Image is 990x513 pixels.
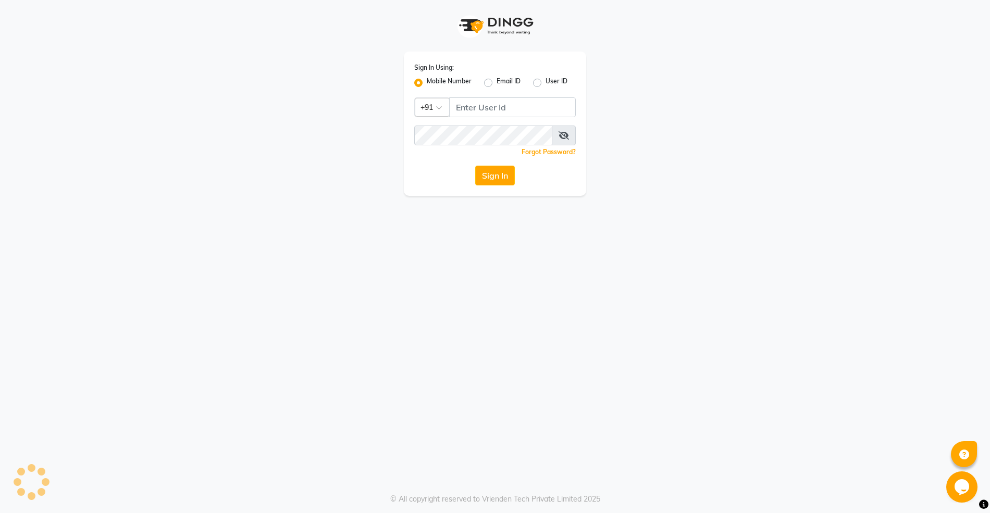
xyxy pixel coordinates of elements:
iframe: chat widget [946,471,980,503]
a: Forgot Password? [522,148,576,156]
input: Username [414,126,552,145]
label: Mobile Number [427,77,472,89]
label: Email ID [497,77,521,89]
label: User ID [546,77,567,89]
img: logo1.svg [453,10,537,41]
input: Username [449,97,576,117]
button: Sign In [475,166,515,185]
label: Sign In Using: [414,63,454,72]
